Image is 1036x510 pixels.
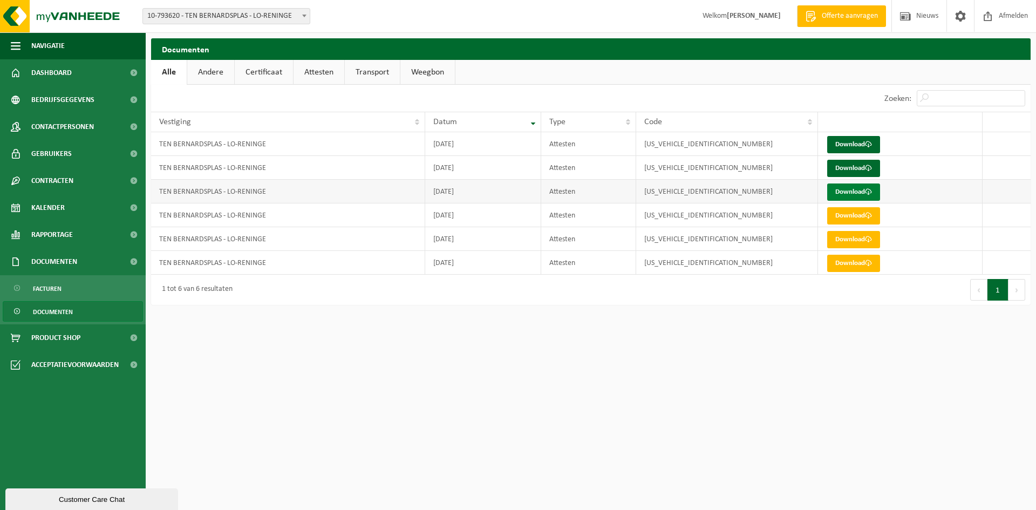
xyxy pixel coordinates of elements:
a: Download [827,160,880,177]
td: TEN BERNARDSPLAS - LO-RENINGE [151,251,425,275]
span: Datum [433,118,457,126]
td: TEN BERNARDSPLAS - LO-RENINGE [151,203,425,227]
span: Contactpersonen [31,113,94,140]
iframe: chat widget [5,486,180,510]
div: 1 tot 6 van 6 resultaten [156,280,233,300]
span: Contracten [31,167,73,194]
td: [US_VEHICLE_IDENTIFICATION_NUMBER] [636,251,819,275]
td: TEN BERNARDSPLAS - LO-RENINGE [151,156,425,180]
span: Gebruikers [31,140,72,167]
a: Alle [151,60,187,85]
td: Attesten [541,156,636,180]
button: Previous [970,279,987,301]
a: Attesten [294,60,344,85]
span: Offerte aanvragen [819,11,881,22]
td: Attesten [541,251,636,275]
td: Attesten [541,203,636,227]
span: Navigatie [31,32,65,59]
td: [US_VEHICLE_IDENTIFICATION_NUMBER] [636,156,819,180]
span: Kalender [31,194,65,221]
span: 10-793620 - TEN BERNARDSPLAS - LO-RENINGE [142,8,310,24]
span: 10-793620 - TEN BERNARDSPLAS - LO-RENINGE [143,9,310,24]
td: [DATE] [425,227,541,251]
a: Download [827,255,880,272]
span: Facturen [33,278,62,299]
h2: Documenten [151,38,1031,59]
a: Transport [345,60,400,85]
span: Type [549,118,565,126]
span: Documenten [31,248,77,275]
td: [DATE] [425,132,541,156]
a: Certificaat [235,60,293,85]
a: Offerte aanvragen [797,5,886,27]
a: Download [827,231,880,248]
a: Documenten [3,301,143,322]
a: Download [827,183,880,201]
span: Acceptatievoorwaarden [31,351,119,378]
td: [US_VEHICLE_IDENTIFICATION_NUMBER] [636,180,819,203]
span: Code [644,118,662,126]
a: Andere [187,60,234,85]
strong: [PERSON_NAME] [727,12,781,20]
span: Bedrijfsgegevens [31,86,94,113]
td: TEN BERNARDSPLAS - LO-RENINGE [151,132,425,156]
td: Attesten [541,180,636,203]
a: Weegbon [400,60,455,85]
td: [DATE] [425,180,541,203]
td: TEN BERNARDSPLAS - LO-RENINGE [151,227,425,251]
td: TEN BERNARDSPLAS - LO-RENINGE [151,180,425,203]
span: Rapportage [31,221,73,248]
a: Download [827,136,880,153]
label: Zoeken: [884,94,911,103]
span: Dashboard [31,59,72,86]
td: [US_VEHICLE_IDENTIFICATION_NUMBER] [636,227,819,251]
a: Download [827,207,880,225]
td: Attesten [541,227,636,251]
span: Documenten [33,302,73,322]
td: [DATE] [425,203,541,227]
td: Attesten [541,132,636,156]
td: [DATE] [425,251,541,275]
td: [US_VEHICLE_IDENTIFICATION_NUMBER] [636,203,819,227]
button: Next [1008,279,1025,301]
td: [DATE] [425,156,541,180]
span: Product Shop [31,324,80,351]
button: 1 [987,279,1008,301]
span: Vestiging [159,118,191,126]
a: Facturen [3,278,143,298]
td: [US_VEHICLE_IDENTIFICATION_NUMBER] [636,132,819,156]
